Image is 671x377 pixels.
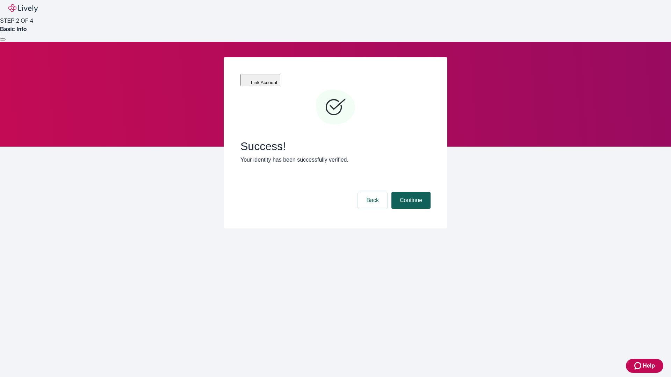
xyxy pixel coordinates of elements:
svg: Zendesk support icon [634,362,643,370]
button: Back [358,192,387,209]
button: Continue [391,192,431,209]
img: Lively [8,4,38,13]
button: Link Account [240,74,280,86]
svg: Checkmark icon [315,87,356,128]
span: Help [643,362,655,370]
p: Your identity has been successfully verified. [240,156,431,164]
button: Zendesk support iconHelp [626,359,663,373]
span: Success! [240,140,431,153]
